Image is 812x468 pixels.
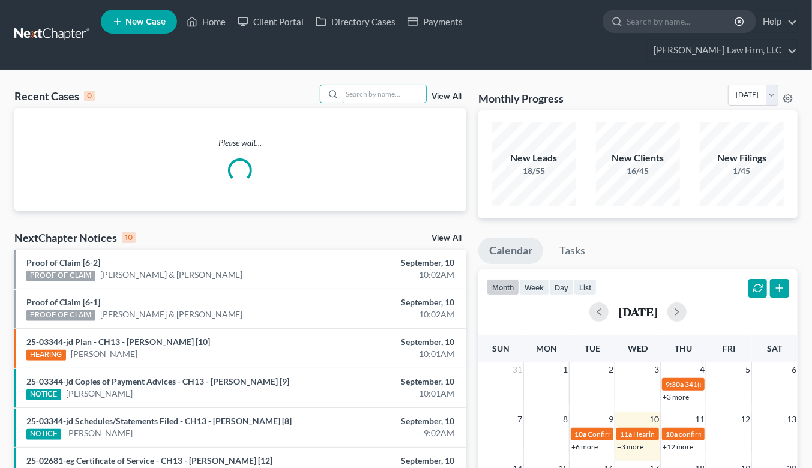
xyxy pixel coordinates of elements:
span: 9 [607,412,615,427]
a: Help [757,11,797,32]
span: 4 [699,362,706,377]
a: Tasks [549,238,596,264]
span: 10 [648,412,660,427]
a: [PERSON_NAME] & [PERSON_NAME] [100,269,243,281]
span: Wed [628,343,648,353]
a: Calendar [478,238,543,264]
a: +6 more [571,442,598,451]
input: Search by name... [627,10,736,32]
span: 8 [562,412,569,427]
div: New Clients [596,151,680,165]
span: Sun [492,343,510,353]
span: Hearing for [PERSON_NAME] and [PERSON_NAME] [633,430,798,439]
div: NextChapter Notices [14,230,136,245]
div: 16/45 [596,165,680,177]
span: 11a [620,430,632,439]
a: Proof of Claim [6-2] [26,257,100,268]
a: 25-02681-eg Certificate of Service - CH13 - [PERSON_NAME] [12] [26,455,272,466]
a: View All [432,234,462,242]
span: 10a [666,430,678,439]
span: 2 [607,362,615,377]
a: [PERSON_NAME] [71,348,137,360]
h3: Monthly Progress [478,91,564,106]
a: Payments [401,11,469,32]
a: Client Portal [232,11,310,32]
div: September, 10 [320,415,454,427]
button: month [487,279,519,295]
span: 1 [562,362,569,377]
a: Home [181,11,232,32]
div: 10:01AM [320,388,454,400]
div: 10:02AM [320,308,454,320]
div: September, 10 [320,296,454,308]
span: 3 [653,362,660,377]
span: Tue [585,343,600,353]
a: Proof of Claim [6-1] [26,297,100,307]
div: HEARING [26,350,66,361]
span: New Case [125,17,166,26]
div: 10:01AM [320,348,454,360]
a: +12 more [663,442,693,451]
div: New Filings [700,151,784,165]
span: 6 [790,362,798,377]
a: [PERSON_NAME] & [PERSON_NAME] [100,308,243,320]
div: NOTICE [26,429,61,440]
h2: [DATE] [618,305,658,318]
span: 11 [694,412,706,427]
div: September, 10 [320,257,454,269]
span: 13 [786,412,798,427]
div: September, 10 [320,376,454,388]
span: Thu [675,343,692,353]
span: 341(a) meeting for [PERSON_NAME] [685,380,801,389]
span: 9:30a [666,380,684,389]
span: Mon [536,343,557,353]
div: 1/45 [700,165,784,177]
div: PROOF OF CLAIM [26,271,95,281]
div: 18/55 [492,165,576,177]
p: Please wait... [14,137,466,149]
span: Sat [767,343,782,353]
a: [PERSON_NAME] [66,427,133,439]
span: 7 [516,412,523,427]
span: 10a [574,430,586,439]
div: 0 [84,91,95,101]
a: [PERSON_NAME] Law Firm, LLC [648,40,797,61]
a: Directory Cases [310,11,401,32]
div: 9:02AM [320,427,454,439]
span: Confirmation hearing for [PERSON_NAME] [588,430,724,439]
a: [PERSON_NAME] [66,388,133,400]
a: 25-03344-jd Plan - CH13 - [PERSON_NAME] [10] [26,337,210,347]
div: PROOF OF CLAIM [26,310,95,321]
div: 10:02AM [320,269,454,281]
span: Fri [723,343,735,353]
a: +3 more [663,392,689,401]
div: September, 10 [320,336,454,348]
button: week [519,279,549,295]
div: September, 10 [320,455,454,467]
span: 12 [739,412,751,427]
a: View All [432,92,462,101]
div: Recent Cases [14,89,95,103]
button: day [549,279,574,295]
button: list [574,279,597,295]
a: 25-03344-jd Schedules/Statements Filed - CH13 - [PERSON_NAME] [8] [26,416,292,426]
span: 31 [511,362,523,377]
a: 25-03344-jd Copies of Payment Advices - CH13 - [PERSON_NAME] [9] [26,376,289,386]
a: +3 more [617,442,643,451]
input: Search by name... [342,85,426,103]
div: New Leads [492,151,576,165]
div: NOTICE [26,389,61,400]
div: 10 [122,232,136,243]
span: 5 [744,362,751,377]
